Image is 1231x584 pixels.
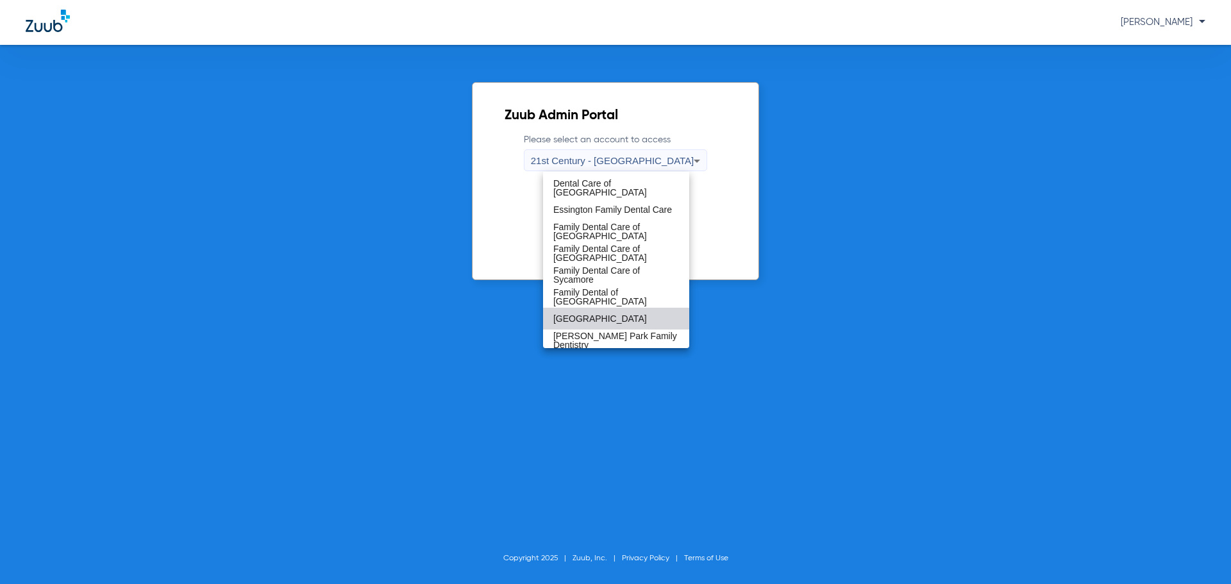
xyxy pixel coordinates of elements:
span: [GEOGRAPHIC_DATA] [553,314,647,323]
span: Dental Care of [GEOGRAPHIC_DATA] [553,179,679,197]
span: Family Dental of [GEOGRAPHIC_DATA] [553,288,679,306]
span: Family Dental Care of [GEOGRAPHIC_DATA] [553,244,679,262]
span: Family Dental Care of Sycamore [553,266,679,284]
span: Essington Family Dental Care [553,205,672,214]
span: [PERSON_NAME] Park Family Dentistry [553,331,679,349]
span: Family Dental Care of [GEOGRAPHIC_DATA] [553,222,679,240]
